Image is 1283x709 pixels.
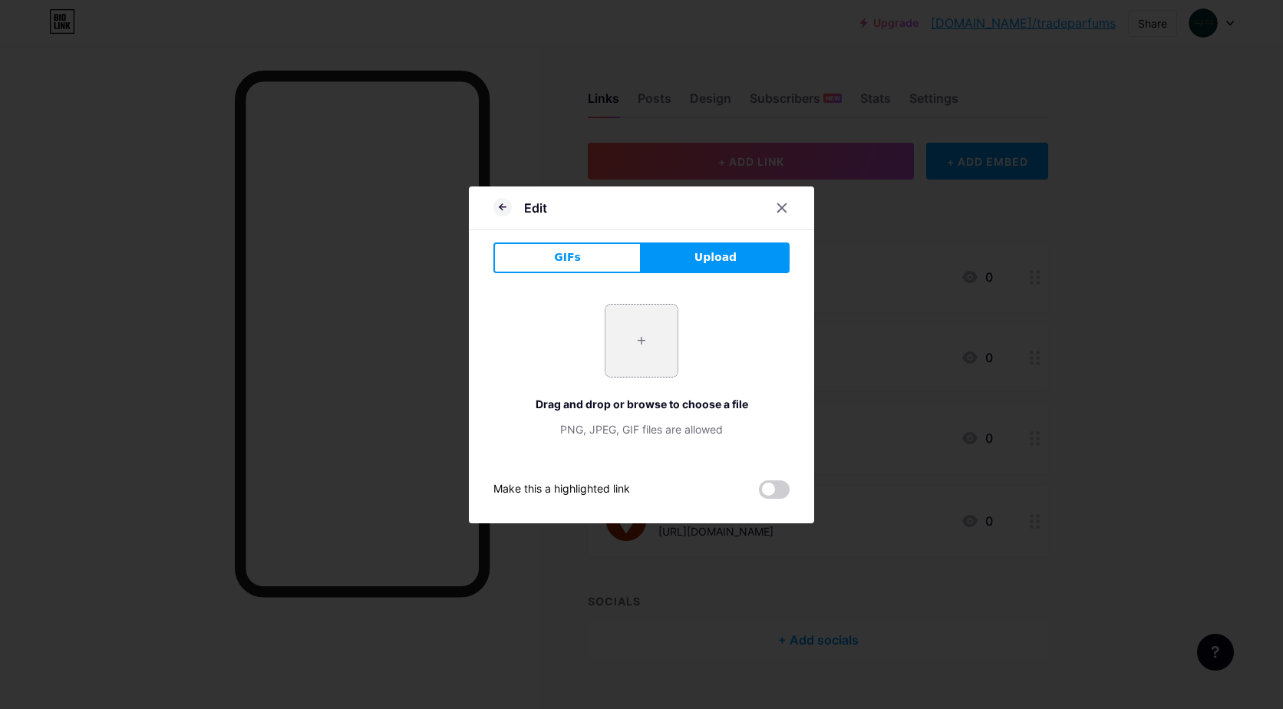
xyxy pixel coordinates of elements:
[694,249,737,265] span: Upload
[641,242,790,273] button: Upload
[493,242,641,273] button: GIFs
[554,249,581,265] span: GIFs
[493,480,630,499] div: Make this a highlighted link
[493,421,790,437] div: PNG, JPEG, GIF files are allowed
[493,396,790,412] div: Drag and drop or browse to choose a file
[524,199,547,217] div: Edit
